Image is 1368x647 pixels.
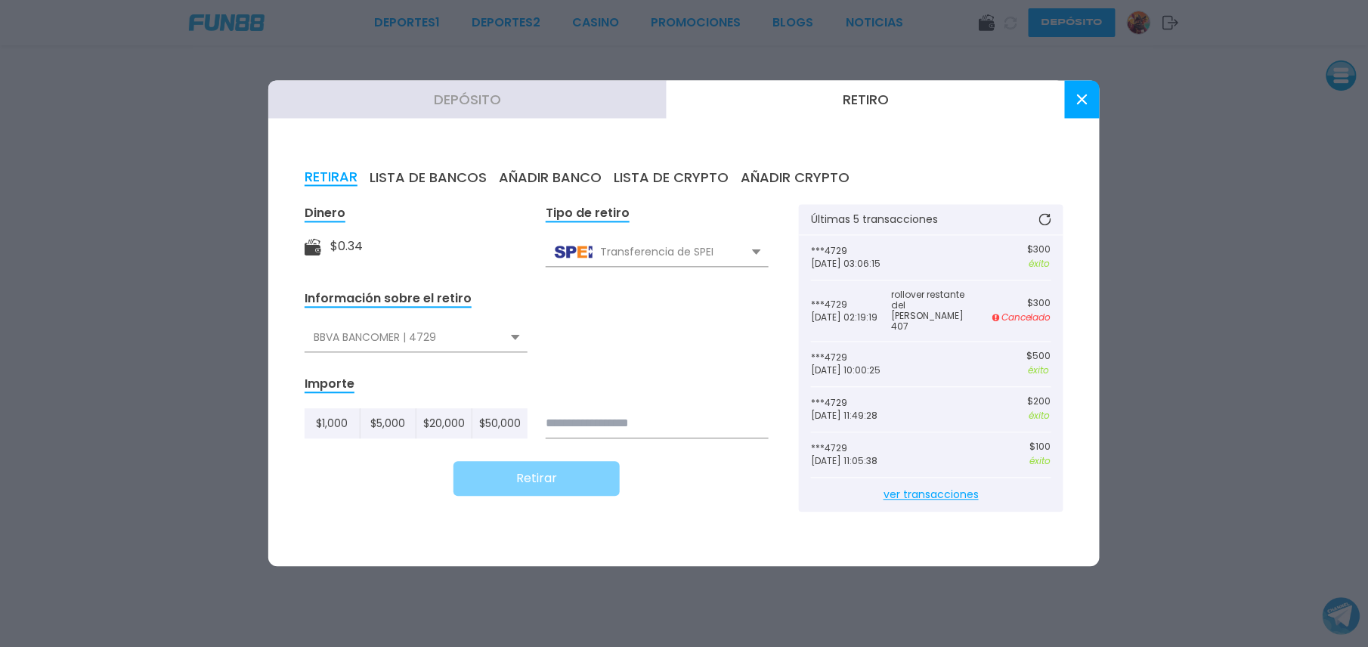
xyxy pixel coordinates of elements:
[499,170,602,187] button: AÑADIR BANCO
[370,170,487,187] button: LISTA DE BANCOS
[330,238,363,256] div: $ 0.34
[992,311,1051,324] p: Cancelado
[992,298,1051,308] p: $ 300
[546,238,769,267] div: Transferencia de SPEI
[361,409,416,439] button: $5,000
[268,81,667,119] button: Depósito
[305,206,345,223] div: Dinero
[614,170,729,187] button: LISTA DE CRYPTO
[1028,258,1051,271] p: éxito
[472,409,528,439] button: $50,000
[891,290,971,333] p: rollover restante del [PERSON_NAME] 407
[1030,455,1051,469] p: éxito
[1027,351,1051,362] p: $ 500
[811,411,931,422] p: [DATE] 11:49:28
[305,170,357,187] button: RETIRAR
[305,409,361,439] button: $1,000
[1028,410,1051,423] p: éxito
[811,259,931,270] p: [DATE] 03:06:15
[811,366,931,376] p: [DATE] 10:00:25
[305,323,528,352] div: BBVA BANCOMER | 4729
[546,206,630,223] div: Tipo de retiro
[741,170,850,187] button: AÑADIR CRYPTO
[667,81,1065,119] button: Retiro
[811,312,891,323] p: [DATE] 02:19:19
[1028,245,1051,255] p: $ 300
[305,291,472,308] div: Información sobre el retiro
[1030,442,1051,453] p: $ 100
[416,409,472,439] button: $20,000
[811,478,1051,512] a: ver transacciones
[555,246,593,258] img: Transferencia de SPEI
[811,215,938,225] p: Últimas 5 transacciones
[1028,397,1051,407] p: $ 200
[453,462,620,497] button: Retirar
[1027,364,1051,378] p: éxito
[305,376,354,394] div: Importe
[811,457,931,467] p: [DATE] 11:05:38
